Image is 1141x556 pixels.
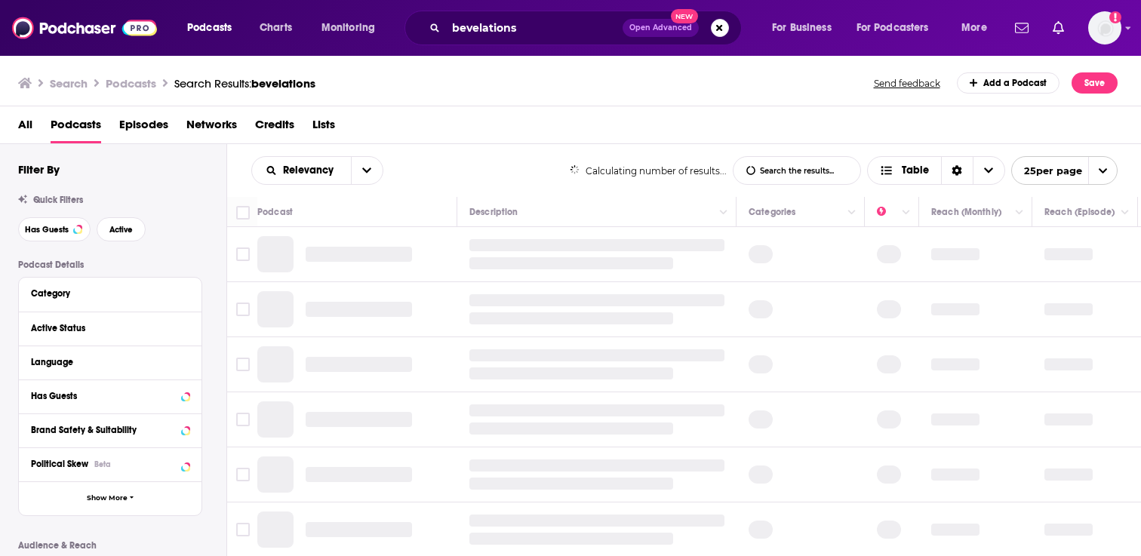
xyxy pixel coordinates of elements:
[1072,72,1118,94] button: Save
[18,112,32,143] a: All
[33,195,83,205] span: Quick Filters
[186,112,237,143] a: Networks
[961,17,987,38] span: More
[31,454,189,473] button: Political SkewBeta
[1116,204,1134,222] button: Column Actions
[1109,11,1121,23] svg: Add a profile image
[1010,204,1029,222] button: Column Actions
[119,112,168,143] a: Episodes
[1088,11,1121,45] button: Show profile menu
[31,288,180,299] div: Category
[174,76,315,91] a: Search Results:bevelations
[187,17,232,38] span: Podcasts
[87,494,128,502] span: Show More
[951,16,1006,40] button: open menu
[312,112,335,143] a: Lists
[18,162,60,177] h2: Filter By
[251,76,315,91] span: bevelations
[877,203,898,221] div: Power Score
[94,459,111,469] div: Beta
[869,77,945,90] button: Send feedback
[251,156,383,185] h2: Choose List sort
[109,226,133,234] span: Active
[236,358,250,371] span: Toggle select row
[897,204,915,222] button: Column Actions
[250,16,301,40] a: Charts
[31,284,189,303] button: Category
[931,203,1001,221] div: Reach (Monthly)
[31,352,189,371] button: Language
[106,76,156,91] h3: Podcasts
[31,386,189,405] button: Has Guests
[629,24,692,32] span: Open Advanced
[236,303,250,316] span: Toggle select row
[1044,203,1115,221] div: Reach (Episode)
[236,468,250,481] span: Toggle select row
[1088,11,1121,45] img: User Profile
[19,481,201,515] button: Show More
[469,203,518,221] div: Description
[174,76,315,91] div: Search Results:
[843,204,861,222] button: Column Actions
[177,16,251,40] button: open menu
[671,9,698,23] span: New
[283,165,339,176] span: Relevancy
[252,165,351,176] button: open menu
[31,391,177,401] div: Has Guests
[1009,15,1035,41] a: Show notifications dropdown
[31,357,180,367] div: Language
[1011,156,1118,185] button: open menu
[761,16,850,40] button: open menu
[257,203,293,221] div: Podcast
[18,260,202,270] p: Podcast Details
[31,323,180,333] div: Active Status
[941,157,973,184] div: Sort Direction
[31,425,177,435] div: Brand Safety & Suitability
[1047,15,1070,41] a: Show notifications dropdown
[446,16,623,40] input: Search podcasts, credits, & more...
[31,318,189,337] button: Active Status
[18,217,91,241] button: Has Guests
[623,19,699,37] button: Open AdvancedNew
[749,203,795,221] div: Categories
[419,11,756,45] div: Search podcasts, credits, & more...
[25,226,69,234] span: Has Guests
[236,523,250,536] span: Toggle select row
[236,247,250,261] span: Toggle select row
[97,217,146,241] button: Active
[772,17,832,38] span: For Business
[311,16,395,40] button: open menu
[847,16,951,40] button: open menu
[255,112,294,143] a: Credits
[50,76,88,91] h3: Search
[51,112,101,143] a: Podcasts
[236,413,250,426] span: Toggle select row
[902,165,929,176] span: Table
[715,204,733,222] button: Column Actions
[1012,159,1082,183] span: 25 per page
[857,17,929,38] span: For Podcasters
[570,165,727,177] div: Calculating number of results...
[351,157,383,184] button: open menu
[321,17,375,38] span: Monitoring
[31,420,189,439] button: Brand Safety & Suitability
[867,156,1005,185] button: Choose View
[31,459,88,469] span: Political Skew
[260,17,292,38] span: Charts
[12,14,157,42] img: Podchaser - Follow, Share and Rate Podcasts
[18,540,202,551] p: Audience & Reach
[1088,11,1121,45] span: Logged in as oliviaschaefers
[957,72,1060,94] a: Add a Podcast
